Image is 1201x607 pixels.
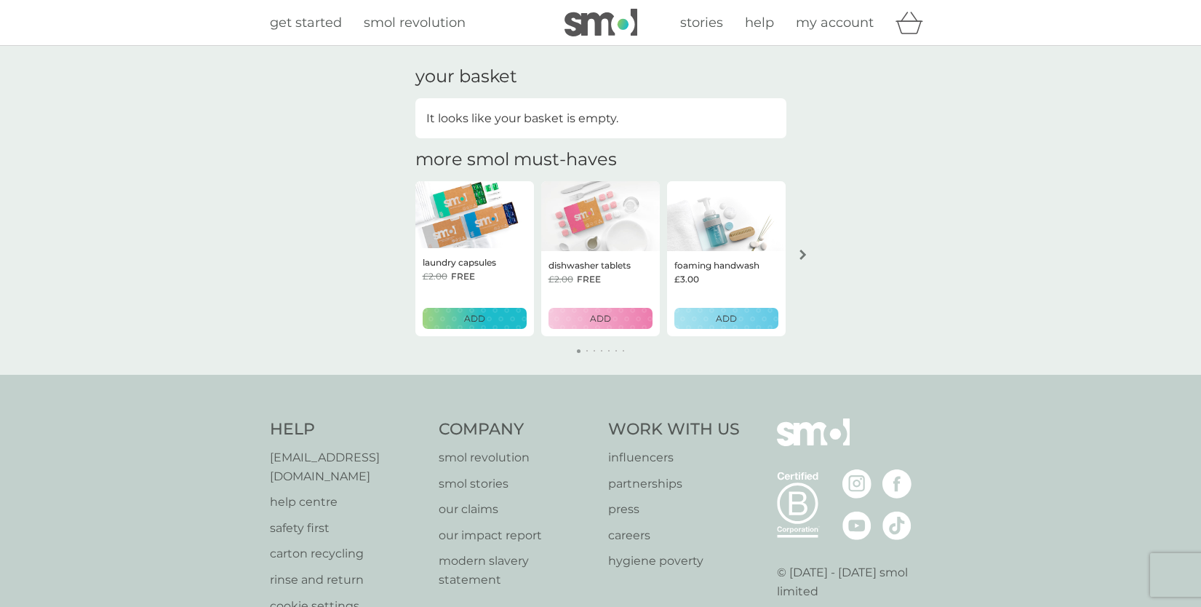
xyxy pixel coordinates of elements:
div: basket [895,8,932,37]
h4: Help [270,418,425,441]
span: stories [680,15,723,31]
p: ADD [464,312,485,325]
img: visit the smol Tiktok page [882,511,911,540]
a: smol revolution [364,12,466,33]
a: our claims [439,500,594,519]
p: © [DATE] - [DATE] smol limited [777,563,932,600]
a: modern slavery statement [439,552,594,589]
span: my account [796,15,874,31]
button: ADD [423,308,527,329]
img: visit the smol Instagram page [842,469,871,499]
a: carton recycling [270,544,425,563]
a: help [745,12,774,33]
p: foaming handwash [674,258,759,272]
a: partnerships [608,475,740,493]
img: smol [777,418,850,468]
p: ADD [716,312,737,325]
h4: Company [439,418,594,441]
a: influencers [608,448,740,467]
p: laundry capsules [423,255,496,269]
a: safety first [270,519,425,538]
h4: Work With Us [608,418,740,441]
a: get started [270,12,342,33]
span: smol revolution [364,15,466,31]
span: get started [270,15,342,31]
a: careers [608,526,740,545]
span: FREE [451,269,475,283]
p: ADD [590,312,611,325]
a: my account [796,12,874,33]
img: visit the smol Youtube page [842,511,871,540]
a: [EMAIL_ADDRESS][DOMAIN_NAME] [270,448,425,485]
h3: your basket [415,66,517,87]
button: ADD [548,308,653,329]
img: visit the smol Facebook page [882,469,911,499]
span: help [745,15,774,31]
a: smol stories [439,475,594,493]
span: £2.00 [548,272,573,286]
h2: more smol must-haves [415,149,617,170]
img: smol [564,9,637,36]
a: our impact report [439,526,594,545]
span: £3.00 [674,272,699,286]
p: It looks like your basket is empty. [426,109,618,128]
a: hygiene poverty [608,552,740,571]
a: press [608,500,740,519]
span: £2.00 [423,269,447,283]
a: stories [680,12,723,33]
button: ADD [674,308,778,329]
a: help centre [270,493,425,512]
a: smol revolution [439,448,594,467]
p: dishwasher tablets [548,258,631,272]
a: rinse and return [270,571,425,590]
span: FREE [577,272,601,286]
